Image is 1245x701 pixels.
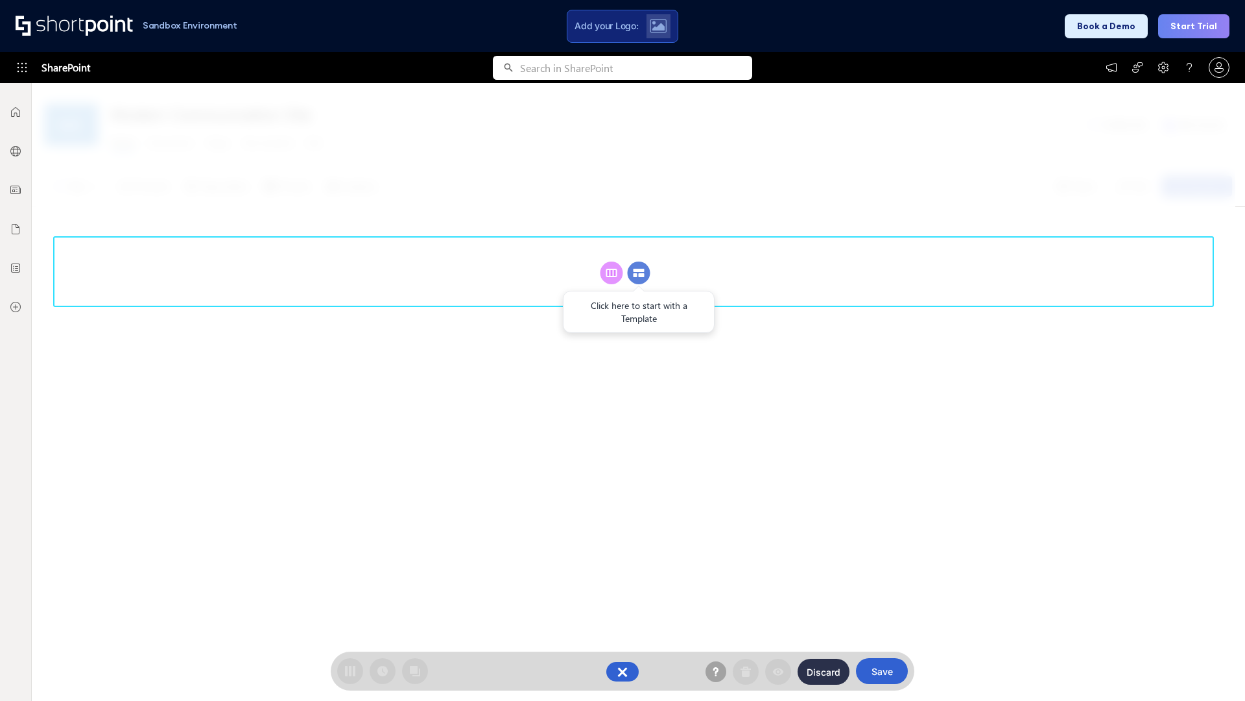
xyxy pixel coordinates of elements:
[41,52,90,83] span: SharePoint
[1180,639,1245,701] iframe: Chat Widget
[1065,14,1148,38] button: Book a Demo
[520,56,752,80] input: Search in SharePoint
[798,659,849,685] button: Discard
[856,658,908,684] button: Save
[575,20,638,32] span: Add your Logo:
[143,22,237,29] h1: Sandbox Environment
[1158,14,1229,38] button: Start Trial
[650,19,667,33] img: Upload logo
